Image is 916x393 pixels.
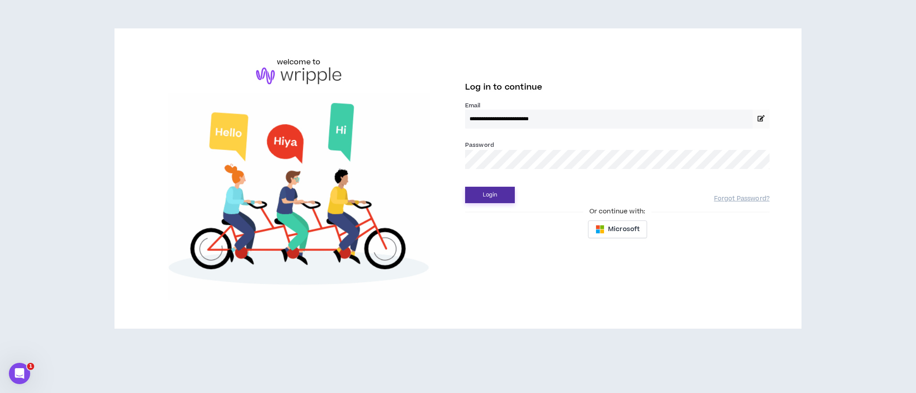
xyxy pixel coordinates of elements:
[608,224,640,234] span: Microsoft
[256,67,341,84] img: logo-brand.png
[714,195,770,203] a: Forgot Password?
[465,82,542,93] span: Log in to continue
[277,57,321,67] h6: welcome to
[583,207,651,216] span: Or continue with:
[588,220,647,238] button: Microsoft
[465,102,770,110] label: Email
[465,141,494,149] label: Password
[27,363,34,370] span: 1
[9,363,30,384] iframe: Intercom live chat
[465,187,515,203] button: Login
[146,93,451,300] img: Welcome to Wripple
